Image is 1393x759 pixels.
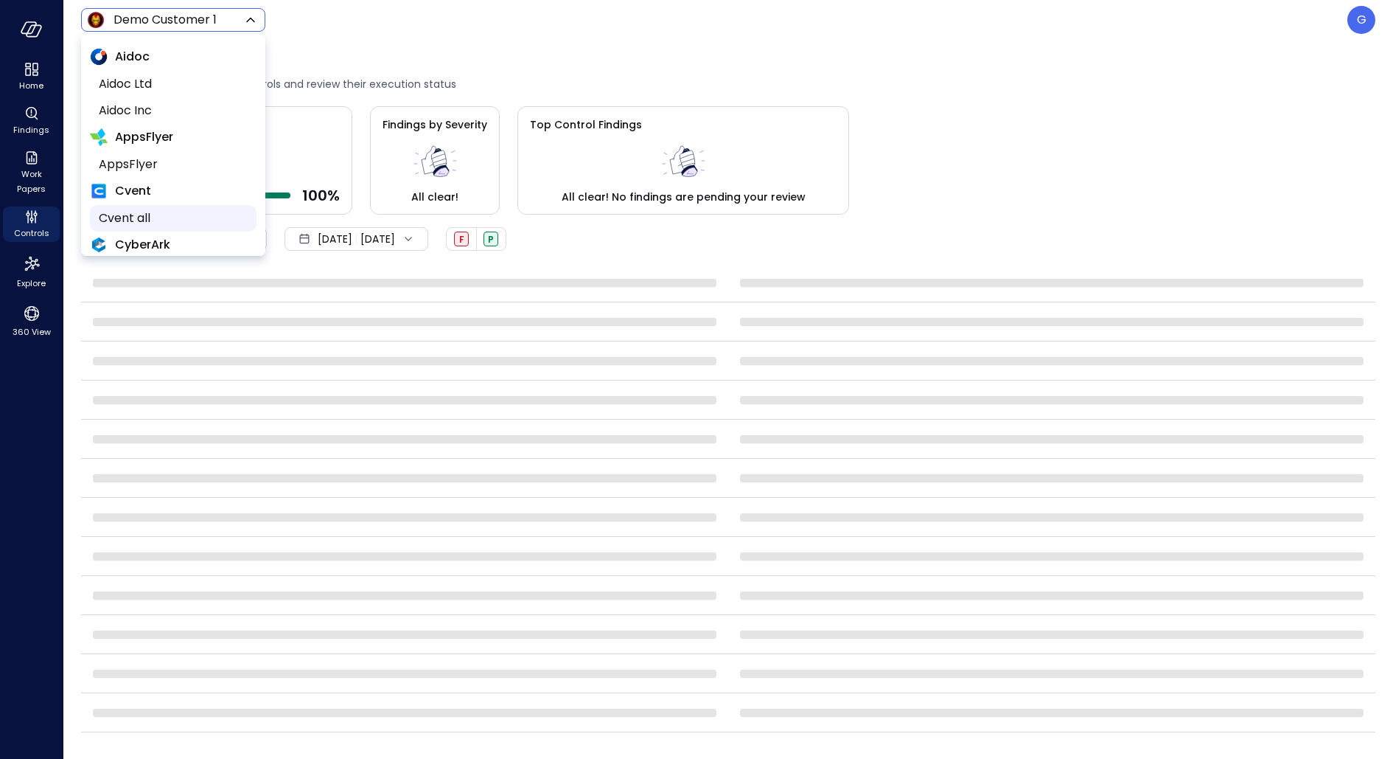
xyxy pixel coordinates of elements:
li: Aidoc Ltd [90,71,256,97]
span: Cvent all [99,209,245,227]
span: CyberArk [115,236,170,254]
li: Aidoc Inc [90,97,256,124]
span: AppsFlyer [115,128,173,146]
span: Cvent [115,182,151,200]
span: AppsFlyer [99,156,245,173]
span: Aidoc [115,48,150,66]
img: CyberArk [90,236,108,254]
span: Aidoc Ltd [99,75,245,93]
img: Cvent [90,182,108,200]
img: AppsFlyer [90,128,108,146]
img: Aidoc [90,48,108,66]
span: Aidoc Inc [99,102,245,119]
li: Cvent all [90,205,256,232]
li: AppsFlyer [90,151,256,178]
